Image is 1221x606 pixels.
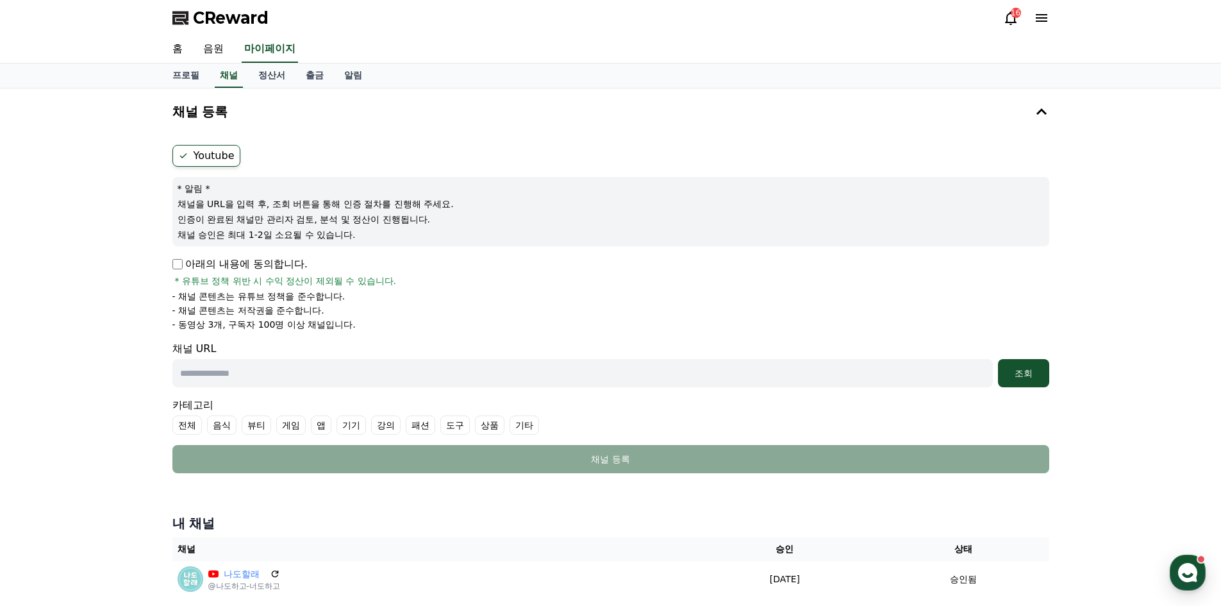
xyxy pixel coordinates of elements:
[172,341,1049,387] div: 채널 URL
[276,416,306,435] label: 게임
[172,304,324,317] p: - 채널 콘텐츠는 저작권을 준수합니다.
[198,453,1024,466] div: 채널 등록
[193,36,234,63] a: 음원
[224,568,265,581] a: 나도할래
[406,416,435,435] label: 패션
[510,416,539,435] label: 기타
[998,359,1049,387] button: 조회
[193,8,269,28] span: CReward
[371,416,401,435] label: 강의
[334,63,372,88] a: 알림
[162,63,210,88] a: 프로필
[692,537,878,561] th: 승인
[175,274,397,287] span: * 유튜브 정책 위반 시 수익 정산이 제외될 수 있습니다.
[172,514,1049,532] h4: 내 채널
[475,416,504,435] label: 상품
[167,94,1054,130] button: 채널 등록
[172,290,345,303] p: - 채널 콘텐츠는 유튜브 정책을 준수합니다.
[242,36,298,63] a: 마이페이지
[248,63,295,88] a: 정산서
[878,537,1049,561] th: 상태
[295,63,334,88] a: 출금
[242,416,271,435] label: 뷰티
[172,257,308,272] p: 아래의 내용에 동의합니다.
[162,36,193,63] a: 홈
[1011,8,1021,18] div: 16
[172,537,692,561] th: 채널
[172,105,228,119] h4: 채널 등록
[172,145,240,167] label: Youtube
[215,63,243,88] a: 채널
[178,228,1044,241] p: 채널 승인은 최대 1-2일 소요될 수 있습니다.
[950,573,977,586] p: 승인됨
[172,318,356,331] p: - 동영상 3개, 구독자 100명 이상 채널입니다.
[172,8,269,28] a: CReward
[178,198,1044,210] p: 채널을 URL을 입력 후, 조회 버튼을 통해 인증 절차를 진행해 주세요.
[178,213,1044,226] p: 인증이 완료된 채널만 관리자 검토, 분석 및 정산이 진행됩니다.
[440,416,470,435] label: 도구
[1003,367,1044,380] div: 조회
[311,416,331,435] label: 앱
[172,445,1049,473] button: 채널 등록
[1003,10,1018,26] a: 16
[697,573,873,586] p: [DATE]
[207,416,237,435] label: 음식
[178,566,203,592] img: 나도할래
[172,416,202,435] label: 전체
[208,581,280,591] p: @나도하고-너도하고
[336,416,366,435] label: 기기
[172,398,1049,435] div: 카테고리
